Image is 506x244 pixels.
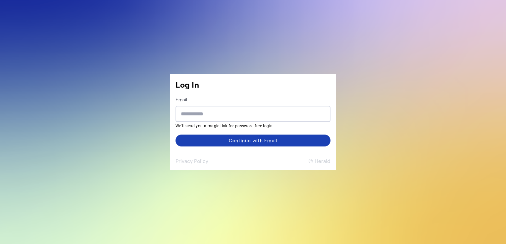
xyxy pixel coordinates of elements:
[229,137,278,144] div: Continue with Email
[176,97,187,102] label: Email
[308,157,330,165] button: © Herald
[176,79,330,90] h1: Log In
[176,157,208,165] button: Privacy Policy
[176,122,327,129] mat-hint: We'll send you a magic-link for password-free login.
[176,135,330,146] button: Continue with Email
